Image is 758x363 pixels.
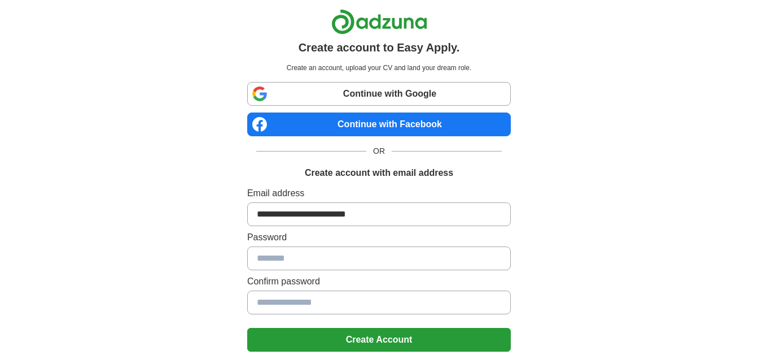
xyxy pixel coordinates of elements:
label: Email address [247,187,511,200]
a: Continue with Google [247,82,511,106]
button: Create Account [247,328,511,352]
img: Adzuna logo [331,9,427,34]
span: OR [366,145,392,157]
label: Confirm password [247,275,511,288]
a: Continue with Facebook [247,113,511,136]
label: Password [247,231,511,244]
p: Create an account, upload your CV and land your dream role. [249,63,509,73]
h1: Create account to Easy Apply. [299,39,460,56]
h1: Create account with email address [305,166,453,180]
